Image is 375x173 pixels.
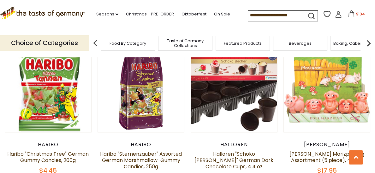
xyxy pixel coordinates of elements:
[343,10,370,20] button: $104
[191,141,277,148] div: Halloren
[289,41,312,46] a: Beverages
[98,141,184,148] div: Haribo
[289,150,364,164] a: [PERSON_NAME] Marizpan Pig Assortment (5 piece), 4.4 oz.
[356,11,365,17] span: $104
[96,11,118,18] a: Seasons
[362,37,375,49] img: next arrow
[110,41,146,46] a: Food By Category
[98,46,184,132] img: Haribo "Sternenzauber" Assorted German Marshmallow-Gummy Candies, 250g
[283,141,370,148] div: [PERSON_NAME]
[214,11,230,18] a: On Sale
[191,46,277,132] img: Halloren "Schoko Becher" German Dark Chocolate Cups, 4.4 oz
[126,11,174,18] a: Christmas - PRE-ORDER
[100,150,182,170] a: Haribo "Sternenzauber" Assorted German Marshmallow-Gummy Candies, 250g
[5,46,91,132] img: Haribo "Christmas Tree" German Gummy Candies, 200g
[224,41,262,46] a: Featured Products
[182,11,206,18] a: Oktoberfest
[89,37,102,49] img: previous arrow
[160,38,211,48] a: Taste of Germany Collections
[194,150,273,170] a: Halloren "Schoko [PERSON_NAME]" German Dark Chocolate Cups, 4.4 oz
[7,150,89,164] a: Haribo "Christmas Tree" German Gummy Candies, 200g
[5,141,92,148] div: Haribo
[284,46,370,132] img: Funsch Marizpan Pig Assortment (5 piece), 4.4 oz.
